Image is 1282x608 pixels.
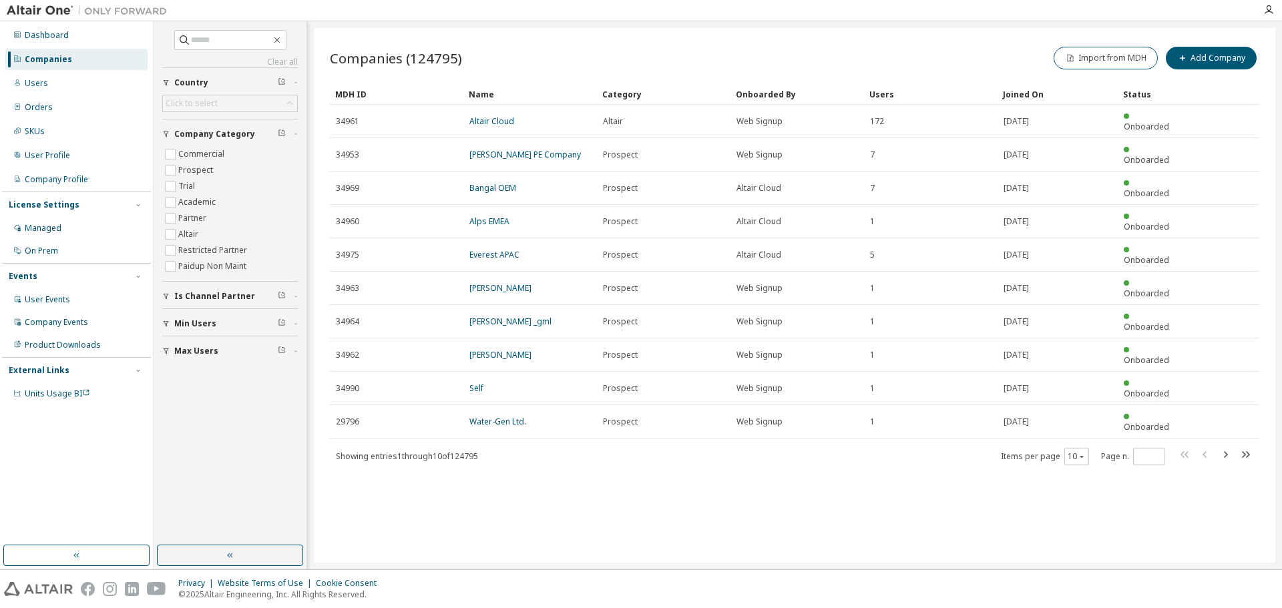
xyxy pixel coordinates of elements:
span: 172 [870,116,884,127]
div: Status [1123,83,1179,105]
span: Web Signup [736,350,783,360]
img: instagram.svg [103,582,117,596]
span: Clear filter [278,318,286,329]
span: Onboarded [1124,221,1169,232]
span: Web Signup [736,383,783,394]
span: [DATE] [1004,183,1029,194]
span: 29796 [336,416,359,427]
span: Onboarded [1124,288,1169,299]
div: Users [869,83,992,105]
span: Page n. [1101,448,1165,465]
div: Joined On [1003,83,1112,105]
span: [DATE] [1004,350,1029,360]
a: Self [469,382,483,394]
img: Altair One [7,4,174,17]
a: [PERSON_NAME] [469,282,531,294]
span: Onboarded [1124,154,1169,166]
span: [DATE] [1004,283,1029,294]
span: 34960 [336,216,359,227]
div: Companies [25,54,72,65]
span: 34963 [336,283,359,294]
button: 10 [1068,451,1086,462]
span: Company Category [174,129,255,139]
p: © 2025 Altair Engineering, Inc. All Rights Reserved. [178,589,385,600]
span: Prospect [603,283,638,294]
button: Add Company [1166,47,1257,69]
span: Prospect [603,416,638,427]
div: Click to select [163,95,297,111]
span: Onboarded [1124,321,1169,332]
span: 1 [870,216,875,227]
div: Name [469,83,592,105]
span: Clear filter [278,129,286,139]
div: Events [9,271,37,282]
span: Prospect [603,316,638,327]
span: Onboarded [1124,188,1169,199]
span: Onboarded [1124,388,1169,399]
span: Clear filter [278,346,286,356]
span: [DATE] [1004,116,1029,127]
a: [PERSON_NAME] [469,349,531,360]
span: 34964 [336,316,359,327]
span: Showing entries 1 through 10 of 124795 [336,450,478,462]
span: Onboarded [1124,421,1169,432]
span: Altair Cloud [736,250,781,260]
button: Max Users [162,336,298,366]
div: On Prem [25,246,58,256]
div: Company Profile [25,174,88,185]
button: Is Channel Partner [162,282,298,311]
button: Min Users [162,309,298,338]
span: Web Signup [736,416,783,427]
span: Web Signup [736,316,783,327]
span: 34975 [336,250,359,260]
a: Everest APAC [469,249,519,260]
span: 1 [870,383,875,394]
span: Companies (124795) [330,49,462,67]
span: Min Users [174,318,216,329]
img: linkedin.svg [125,582,139,596]
span: 7 [870,149,875,160]
span: Onboarded [1124,121,1169,132]
div: Product Downloads [25,340,101,350]
span: Prospect [603,383,638,394]
div: License Settings [9,200,79,210]
label: Academic [178,194,218,210]
label: Restricted Partner [178,242,250,258]
span: Onboarded [1124,354,1169,366]
a: Water-Gen Ltd. [469,416,526,427]
span: 1 [870,350,875,360]
a: Clear all [162,57,298,67]
div: Category [602,83,725,105]
img: facebook.svg [81,582,95,596]
span: Items per page [1001,448,1089,465]
span: 34962 [336,350,359,360]
span: [DATE] [1004,250,1029,260]
span: Altair Cloud [736,216,781,227]
span: Country [174,77,208,88]
span: Web Signup [736,116,783,127]
button: Import from MDH [1054,47,1158,69]
div: Website Terms of Use [218,578,316,589]
img: youtube.svg [147,582,166,596]
div: Managed [25,223,61,234]
label: Altair [178,226,201,242]
span: 34990 [336,383,359,394]
span: 1 [870,316,875,327]
div: User Profile [25,150,70,161]
span: [DATE] [1004,216,1029,227]
span: Max Users [174,346,218,356]
span: [DATE] [1004,316,1029,327]
span: [DATE] [1004,383,1029,394]
span: Prospect [603,216,638,227]
a: Altair Cloud [469,115,514,127]
span: Prospect [603,183,638,194]
span: 34953 [336,149,359,160]
span: Prospect [603,149,638,160]
label: Trial [178,178,198,194]
div: Onboarded By [736,83,859,105]
span: 1 [870,416,875,427]
label: Paidup Non Maint [178,258,249,274]
div: Click to select [166,98,218,109]
span: Altair [603,116,623,127]
span: Altair Cloud [736,183,781,194]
